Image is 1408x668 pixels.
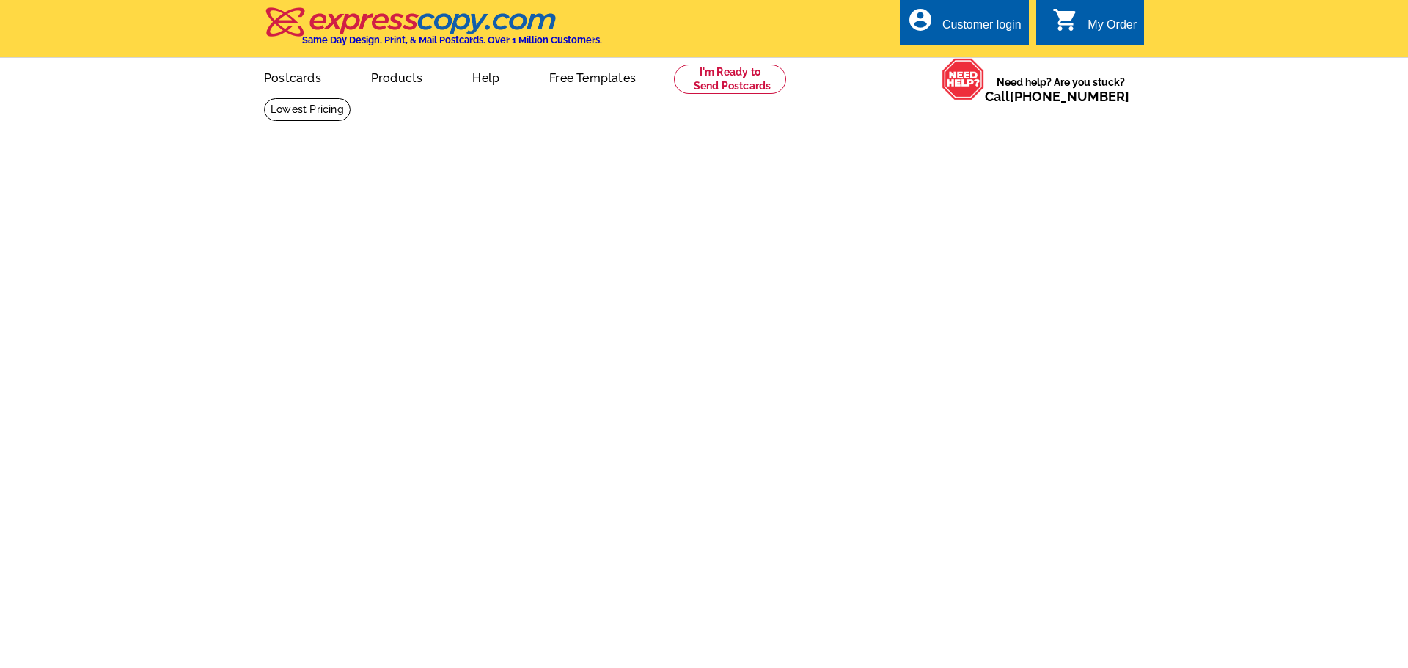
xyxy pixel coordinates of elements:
[942,18,1022,39] div: Customer login
[942,58,985,100] img: help
[907,16,1022,34] a: account_circle Customer login
[985,89,1129,104] span: Call
[348,59,447,94] a: Products
[1052,7,1079,33] i: shopping_cart
[526,59,659,94] a: Free Templates
[1052,16,1137,34] a: shopping_cart My Order
[1088,18,1137,39] div: My Order
[985,75,1137,104] span: Need help? Are you stuck?
[302,34,602,45] h4: Same Day Design, Print, & Mail Postcards. Over 1 Million Customers.
[264,18,602,45] a: Same Day Design, Print, & Mail Postcards. Over 1 Million Customers.
[241,59,345,94] a: Postcards
[449,59,523,94] a: Help
[1010,89,1129,104] a: [PHONE_NUMBER]
[907,7,934,33] i: account_circle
